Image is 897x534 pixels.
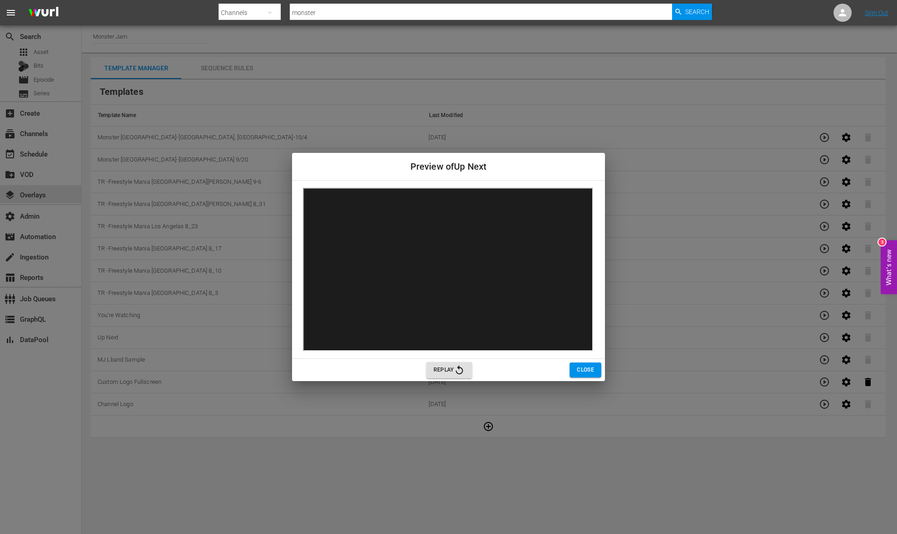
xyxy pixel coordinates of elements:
[434,365,465,376] span: Replay
[410,162,487,172] span: Preview of Up Next
[577,365,594,375] span: Close
[878,238,886,245] div: 3
[570,363,601,377] button: Close
[5,7,16,18] span: menu
[426,362,472,378] button: Replay
[685,4,709,20] span: Search
[22,2,65,24] img: ans4CAIJ8jUAAAAAAAAAAAAAAAAAAAAAAAAgQb4GAAAAAAAAAAAAAAAAAAAAAAAAJMjXAAAAAAAAAAAAAAAAAAAAAAAAgAT5G...
[881,240,897,294] button: Open Feedback Widget
[865,9,888,16] a: Sign Out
